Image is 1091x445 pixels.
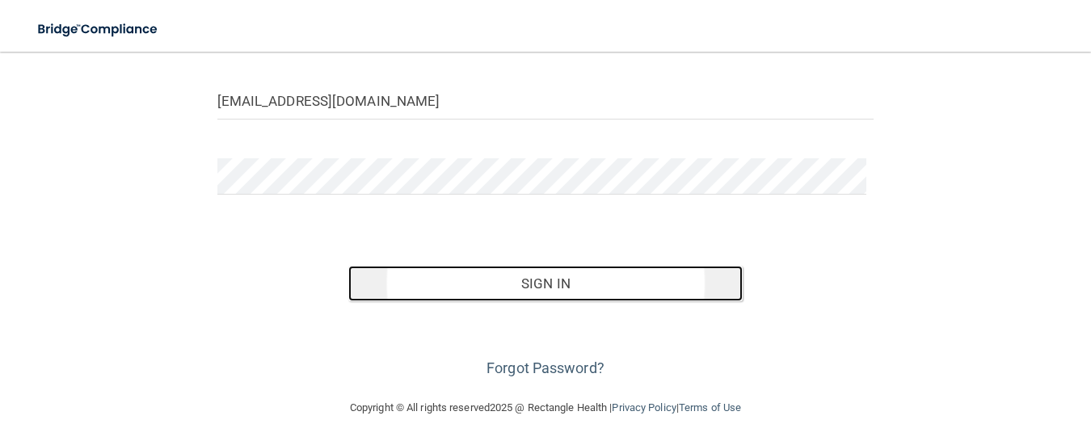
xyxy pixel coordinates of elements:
[679,401,741,414] a: Terms of Use
[24,13,173,46] img: bridge_compliance_login_screen.278c3ca4.svg
[612,401,676,414] a: Privacy Policy
[487,359,604,376] a: Forgot Password?
[251,382,840,434] div: Copyright © All rights reserved 2025 @ Rectangle Health | |
[217,83,874,120] input: Email
[348,266,743,301] button: Sign In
